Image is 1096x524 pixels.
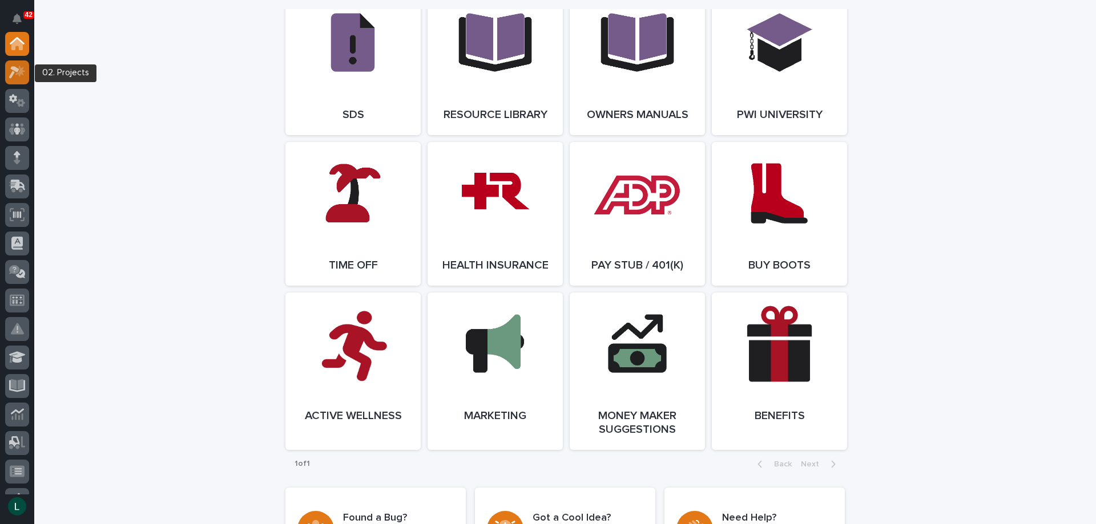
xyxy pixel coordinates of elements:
[712,142,847,286] a: Buy Boots
[767,460,792,468] span: Back
[5,7,29,31] button: Notifications
[285,293,421,450] a: Active Wellness
[285,450,319,478] p: 1 of 1
[428,293,563,450] a: Marketing
[796,459,845,469] button: Next
[428,142,563,286] a: Health Insurance
[570,142,705,286] a: Pay Stub / 401(k)
[5,494,29,518] button: users-avatar
[14,14,29,32] div: Notifications42
[25,11,33,19] p: 42
[801,460,826,468] span: Next
[712,293,847,450] a: Benefits
[285,142,421,286] a: Time Off
[748,459,796,469] button: Back
[570,293,705,450] a: Money Maker Suggestions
